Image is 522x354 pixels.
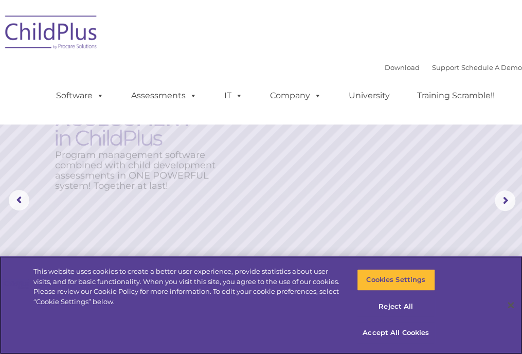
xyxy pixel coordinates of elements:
[499,294,522,316] button: Close
[357,296,435,317] button: Reject All
[357,269,435,291] button: Cookies Settings
[214,85,253,106] a: IT
[260,85,332,106] a: Company
[461,63,522,72] a: Schedule A Demo
[385,63,522,72] font: |
[55,150,222,191] rs-layer: Program management software combined with child development assessments in ONE POWERFUL system! T...
[357,322,435,344] button: Accept All Cookies
[121,85,207,106] a: Assessments
[385,63,420,72] a: Download
[407,85,505,106] a: Training Scramble!!
[33,267,341,307] div: This website uses cookies to create a better user experience, provide statistics about user visit...
[338,85,400,106] a: University
[432,63,459,72] a: Support
[46,85,114,106] a: Software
